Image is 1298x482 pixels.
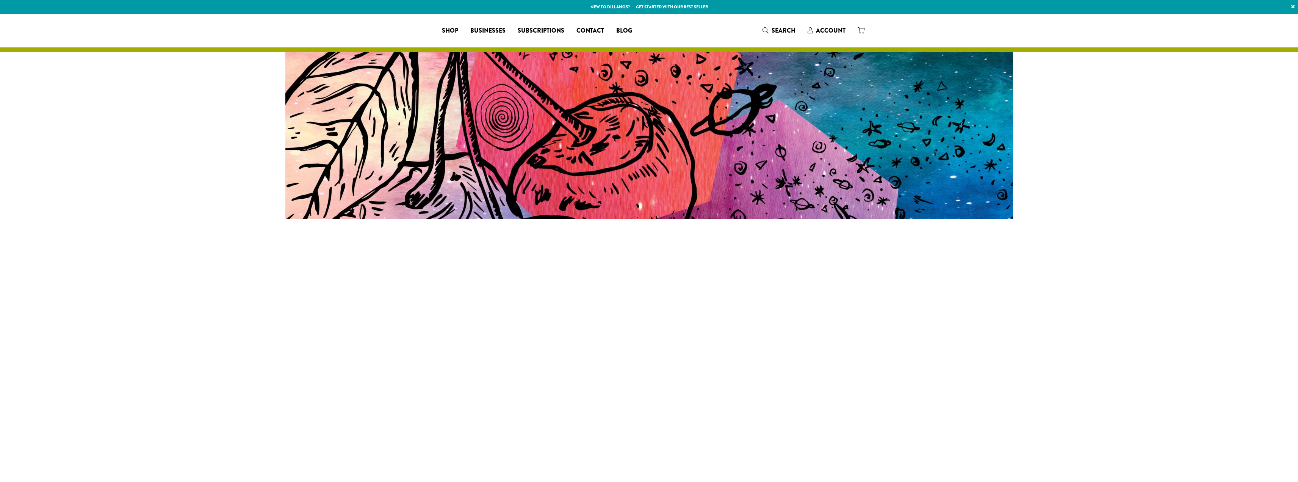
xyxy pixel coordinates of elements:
[470,26,506,36] span: Businesses
[816,26,846,35] span: Account
[436,25,464,37] a: Shop
[576,26,604,36] span: Contact
[636,4,708,10] a: Get started with our best seller
[518,26,564,36] span: Subscriptions
[442,26,458,36] span: Shop
[616,26,632,36] span: Blog
[756,24,802,37] a: Search
[772,26,795,35] span: Search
